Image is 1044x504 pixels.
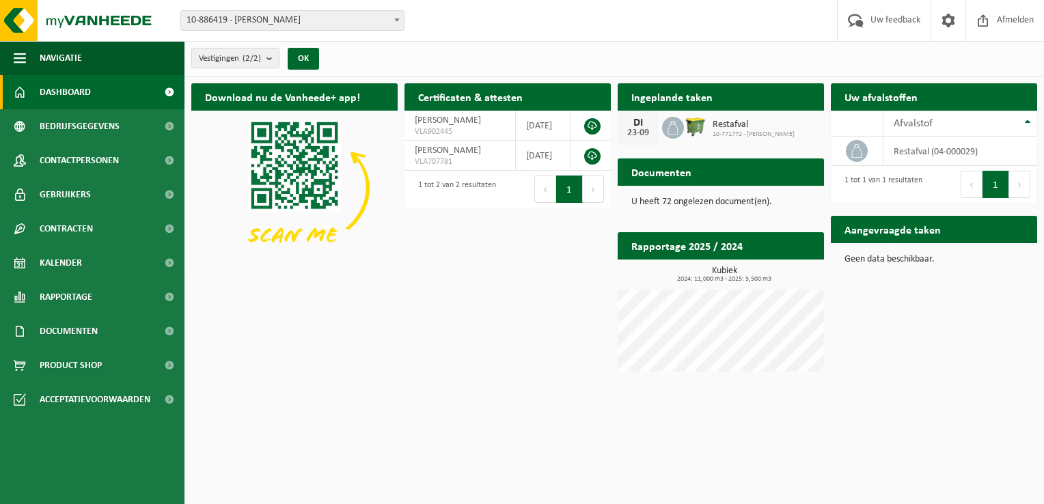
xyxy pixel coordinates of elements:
[831,83,931,110] h2: Uw afvalstoffen
[40,212,93,246] span: Contracten
[40,109,120,143] span: Bedrijfsgegevens
[556,176,583,203] button: 1
[722,259,823,286] a: Bekijk rapportage
[624,128,652,138] div: 23-09
[894,118,933,129] span: Afvalstof
[624,266,824,283] h3: Kubiek
[983,171,1009,198] button: 1
[40,314,98,348] span: Documenten
[883,137,1037,166] td: restafval (04-000029)
[618,232,756,259] h2: Rapportage 2025 / 2024
[534,176,556,203] button: Previous
[181,11,404,30] span: 10-886419 - VANNESTE ALEXANDER - MOORSLEDE
[191,111,398,266] img: Download de VHEPlus App
[415,126,505,137] span: VLA902445
[583,176,604,203] button: Next
[415,156,505,167] span: VLA707781
[288,48,319,70] button: OK
[618,83,726,110] h2: Ingeplande taken
[415,115,481,126] span: [PERSON_NAME]
[844,255,1024,264] p: Geen data beschikbaar.
[516,141,571,171] td: [DATE]
[838,169,922,199] div: 1 tot 1 van 1 resultaten
[40,178,91,212] span: Gebruikers
[40,280,92,314] span: Rapportage
[713,120,795,130] span: Restafval
[961,171,983,198] button: Previous
[415,145,481,156] span: [PERSON_NAME]
[243,54,261,63] count: (2/2)
[713,130,795,139] span: 10-771772 - [PERSON_NAME]
[40,143,119,178] span: Contactpersonen
[831,216,954,242] h2: Aangevraagde taken
[631,197,810,207] p: U heeft 72 ongelezen document(en).
[199,48,261,69] span: Vestigingen
[624,117,652,128] div: DI
[40,246,82,280] span: Kalender
[411,174,496,204] div: 1 tot 2 van 2 resultaten
[1009,171,1030,198] button: Next
[40,382,150,417] span: Acceptatievoorwaarden
[624,276,824,283] span: 2024: 11,000 m3 - 2025: 5,500 m3
[516,111,571,141] td: [DATE]
[618,158,705,185] h2: Documenten
[191,83,374,110] h2: Download nu de Vanheede+ app!
[191,48,279,68] button: Vestigingen(2/2)
[40,75,91,109] span: Dashboard
[684,115,707,138] img: WB-1100-HPE-GN-50
[40,41,82,75] span: Navigatie
[404,83,536,110] h2: Certificaten & attesten
[180,10,404,31] span: 10-886419 - VANNESTE ALEXANDER - MOORSLEDE
[40,348,102,382] span: Product Shop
